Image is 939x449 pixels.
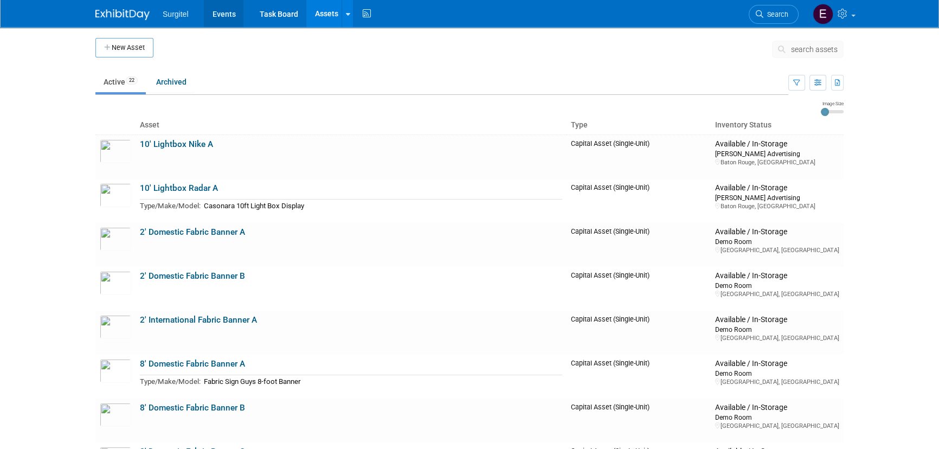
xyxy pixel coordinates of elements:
[567,311,711,355] td: Capital Asset (Single-Unit)
[715,237,839,246] div: Demo Room
[749,5,799,24] a: Search
[201,375,562,388] td: Fabric Sign Guys 8-foot Banner
[567,267,711,311] td: Capital Asset (Single-Unit)
[715,246,839,254] div: [GEOGRAPHIC_DATA], [GEOGRAPHIC_DATA]
[148,72,195,92] a: Archived
[567,179,711,223] td: Capital Asset (Single-Unit)
[140,183,218,193] a: 10' Lightbox Radar A
[140,227,245,237] a: 2' Domestic Fabric Banner A
[715,369,839,378] div: Demo Room
[715,315,839,325] div: Available / In-Storage
[95,38,153,57] button: New Asset
[126,76,138,85] span: 22
[715,334,839,342] div: [GEOGRAPHIC_DATA], [GEOGRAPHIC_DATA]
[821,100,844,107] div: Image Size
[567,134,711,179] td: Capital Asset (Single-Unit)
[140,315,257,325] a: 2' International Fabric Banner A
[567,355,711,399] td: Capital Asset (Single-Unit)
[95,72,146,92] a: Active22
[715,183,839,193] div: Available / In-Storage
[140,200,201,212] td: Type/Make/Model:
[791,45,838,54] span: search assets
[140,359,245,369] a: 8' Domestic Fabric Banner A
[715,158,839,166] div: Baton Rouge, [GEOGRAPHIC_DATA]
[715,403,839,413] div: Available / In-Storage
[136,116,567,134] th: Asset
[163,10,188,18] span: Surgitel
[715,378,839,386] div: [GEOGRAPHIC_DATA], [GEOGRAPHIC_DATA]
[763,10,788,18] span: Search
[715,193,839,202] div: [PERSON_NAME] Advertising
[715,149,839,158] div: [PERSON_NAME] Advertising
[715,325,839,334] div: Demo Room
[95,9,150,20] img: ExhibitDay
[201,200,562,212] td: Casonara 10ft Light Box Display
[715,290,839,298] div: [GEOGRAPHIC_DATA], [GEOGRAPHIC_DATA]
[567,223,711,267] td: Capital Asset (Single-Unit)
[715,271,839,281] div: Available / In-Storage
[140,139,213,149] a: 10' Lightbox Nike A
[715,359,839,369] div: Available / In-Storage
[567,116,711,134] th: Type
[140,375,201,388] td: Type/Make/Model:
[715,202,839,210] div: Baton Rouge, [GEOGRAPHIC_DATA]
[140,271,245,281] a: 2' Domestic Fabric Banner B
[140,403,245,413] a: 8' Domestic Fabric Banner B
[715,413,839,422] div: Demo Room
[772,41,844,58] button: search assets
[715,139,839,149] div: Available / In-Storage
[715,422,839,430] div: [GEOGRAPHIC_DATA], [GEOGRAPHIC_DATA]
[715,281,839,290] div: Demo Room
[567,399,711,442] td: Capital Asset (Single-Unit)
[813,4,833,24] img: Event Coordinator
[715,227,839,237] div: Available / In-Storage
